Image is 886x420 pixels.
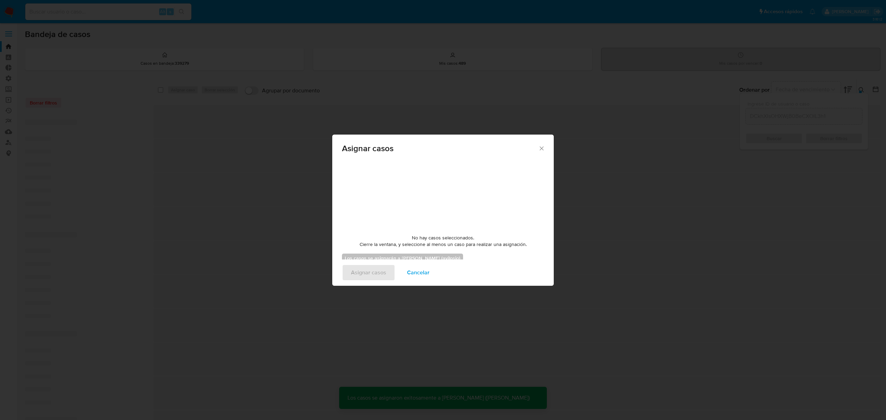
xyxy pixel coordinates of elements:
button: Cancelar [398,264,439,281]
span: Cierre la ventana, y seleccione al menos un caso para realizar una asignación. [360,241,527,248]
span: Asignar casos [342,144,538,153]
span: No hay casos seleccionados. [412,235,474,241]
b: Los casos se asignarán a [PERSON_NAME] (avilosio) [345,255,460,262]
div: assign-modal [332,135,554,286]
img: yH5BAEAAAAALAAAAAABAAEAAAIBRAA7 [391,160,495,229]
span: Cancelar [407,265,430,280]
button: Cerrar ventana [538,145,544,151]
